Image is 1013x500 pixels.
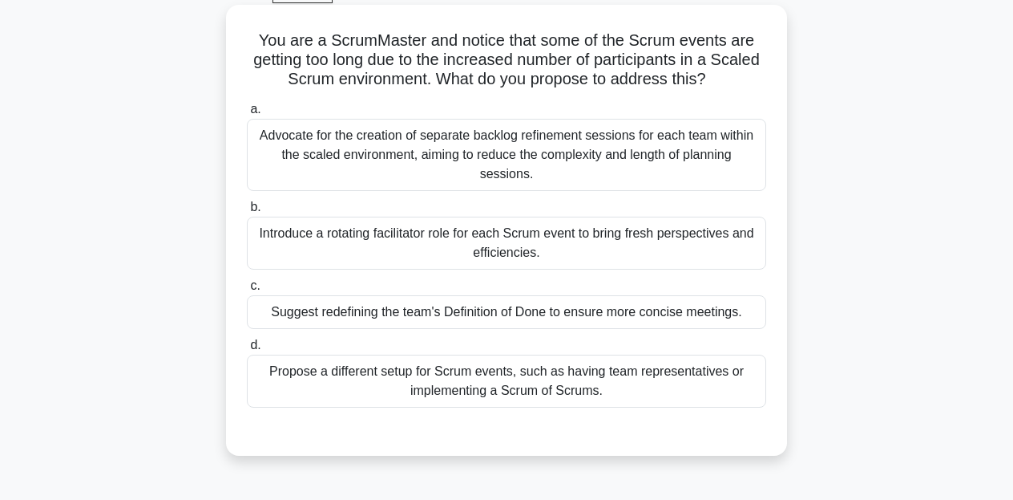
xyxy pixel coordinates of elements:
span: a. [250,102,260,116]
span: c. [250,278,260,292]
div: Propose a different setup for Scrum events, such as having team representatives or implementing a... [247,355,766,408]
span: d. [250,338,260,352]
div: Introduce a rotating facilitator role for each Scrum event to bring fresh perspectives and effici... [247,217,766,270]
h5: You are a ScrumMaster and notice that some of the Scrum events are getting too long due to the in... [245,30,768,90]
div: Suggest redefining the team's Definition of Done to ensure more concise meetings. [247,295,766,329]
div: Advocate for the creation of separate backlog refinement sessions for each team within the scaled... [247,119,766,191]
span: b. [250,200,260,213]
